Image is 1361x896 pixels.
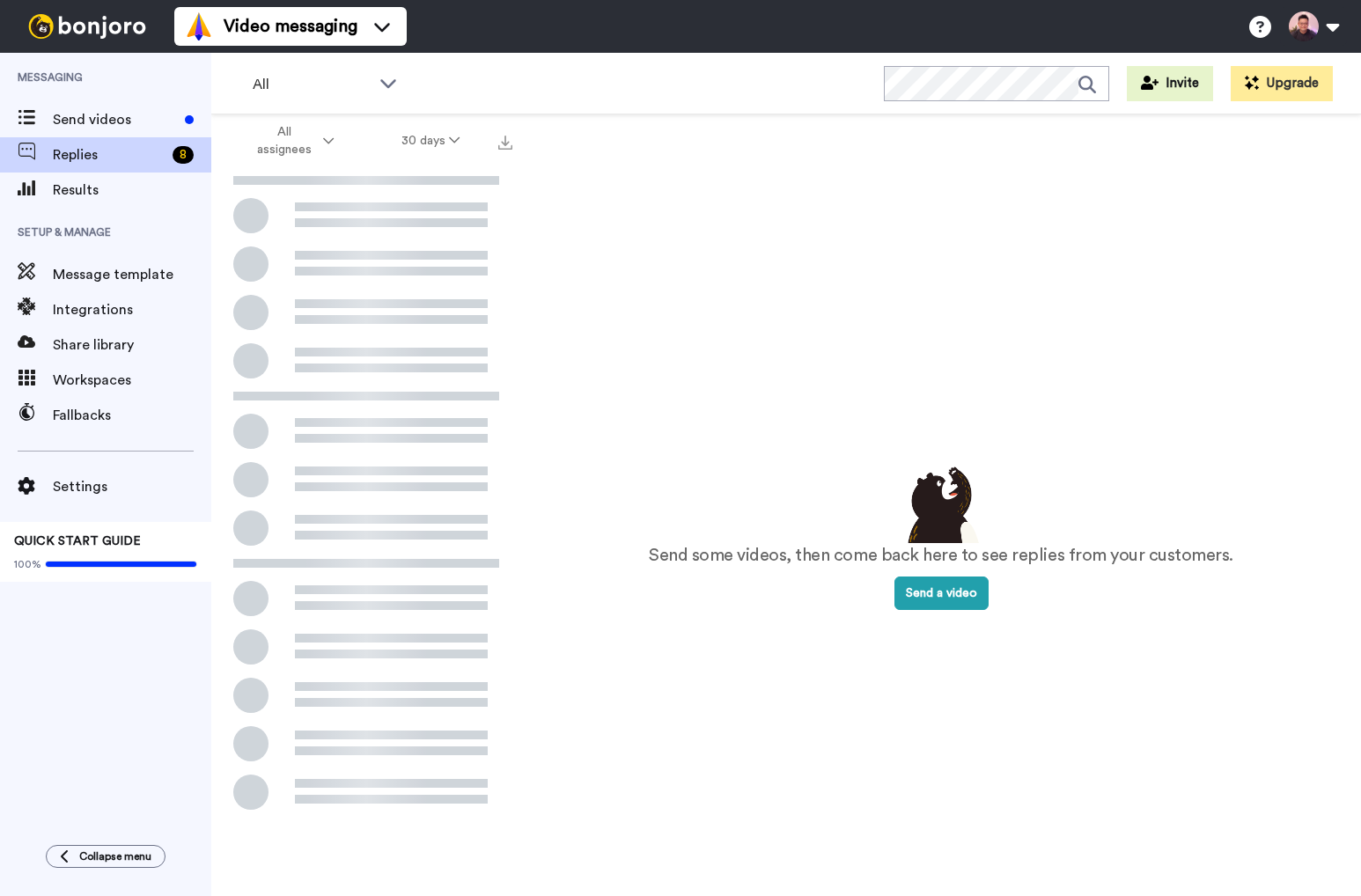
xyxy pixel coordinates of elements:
button: Collapse menu [46,845,166,868]
img: bj-logo-header-white.svg [21,14,153,39]
button: All assignees [215,116,368,165]
img: export.svg [498,136,512,150]
div: 8 [173,146,194,164]
span: Results [53,180,211,201]
span: Video messaging [224,14,357,39]
span: Share library [53,334,211,356]
span: Send videos [53,109,178,130]
span: Settings [53,476,211,497]
img: vm-color.svg [185,12,213,40]
span: Integrations [53,299,211,320]
button: Export all results that match these filters now. [493,128,518,154]
button: Send a video [894,577,989,610]
button: Invite [1127,66,1213,101]
button: Upgrade [1231,66,1333,101]
span: Workspaces [53,370,211,391]
span: Message template [53,264,211,285]
img: results-emptystates.png [897,462,985,543]
span: All [253,74,371,95]
p: Send some videos, then come back here to see replies from your customers. [649,543,1233,569]
span: 100% [14,557,41,571]
a: Send a video [894,587,989,599]
span: Replies [53,144,166,165]
span: QUICK START GUIDE [14,535,141,547]
span: Collapse menu [79,849,151,863]
span: Fallbacks [53,405,211,426]
button: 30 days [368,125,494,157]
span: All assignees [248,123,320,158]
